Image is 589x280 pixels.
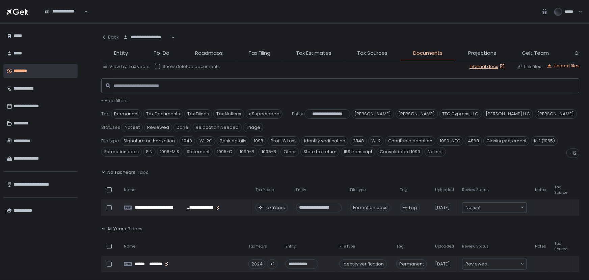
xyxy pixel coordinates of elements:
[435,187,454,192] span: Uploaded
[296,187,306,192] span: Entity
[301,136,348,146] span: Identity verification
[300,147,340,157] span: State tax return
[103,64,150,70] button: View by: Tax years
[264,205,285,211] span: Tax Years
[481,204,520,211] input: Search for option
[101,98,128,104] button: - Hide filters
[340,259,387,269] div: Identity verification
[268,136,300,146] span: Profit & Loss
[128,226,142,232] span: 7 docs
[256,187,274,192] span: Tax Years
[435,261,450,267] span: [DATE]
[350,136,367,146] span: 2848
[114,49,128,57] span: Entity
[470,64,506,70] a: Internal docs
[184,147,213,157] span: Statement
[462,203,527,213] div: Search for option
[465,136,482,146] span: 4868
[435,205,450,211] span: [DATE]
[554,185,567,195] span: Tax Source
[267,259,277,269] div: +1
[214,147,235,157] span: 1095-C
[45,15,84,21] input: Search for option
[531,136,558,146] span: K-1 (1065)
[41,5,88,19] div: Search for option
[483,136,530,146] span: Closing statement
[435,244,454,249] span: Uploaded
[462,244,489,249] span: Review Status
[465,204,481,211] span: Not set
[111,109,142,119] span: Permanent
[122,123,143,132] span: Not set
[144,123,172,132] span: Reviewed
[121,136,178,146] span: Signature authorization
[396,109,438,119] span: [PERSON_NAME]
[101,34,119,40] div: Back
[396,259,427,269] span: Permanent
[196,136,215,146] span: W-2G
[143,109,183,119] span: Tax Documents
[547,63,580,69] button: Upload files
[173,123,191,132] span: Done
[377,147,423,157] span: Consolidated 1099
[400,187,407,192] span: Tag
[535,244,546,249] span: Notes
[248,244,267,249] span: Tax Years
[554,241,567,251] span: Tax Source
[248,259,266,269] div: 2024
[123,40,171,47] input: Search for option
[184,109,212,119] span: Tax Filings
[535,109,577,119] span: [PERSON_NAME]
[107,169,135,176] span: No Tax Years
[487,261,520,267] input: Search for option
[296,49,331,57] span: Tax Estimates
[522,49,549,57] span: Gelt Team
[385,136,435,146] span: Charitable donation
[246,109,283,119] span: x Superseded
[408,205,417,211] span: Tag
[350,203,391,212] div: Formation docs
[462,259,527,269] div: Search for option
[101,138,119,144] span: File type
[124,244,135,249] span: Name
[465,261,487,267] span: Reviewed
[243,123,263,132] span: Triage
[237,147,257,157] span: 1099-R
[535,187,546,192] span: Notes
[396,244,404,249] span: Tag
[179,136,195,146] span: 1040
[101,97,128,104] span: - Hide filters
[154,49,169,57] span: To-Do
[213,109,244,119] span: Tax Notices
[517,64,541,70] button: Link files
[101,30,119,44] button: Back
[101,111,110,117] span: Tag
[107,226,126,232] span: All Years
[101,124,120,131] span: Statuses
[157,147,182,157] span: 1098-MIS
[357,49,387,57] span: Tax Sources
[462,187,489,192] span: Review Status
[439,109,482,119] span: TTC Cypress, LLC
[119,30,175,45] div: Search for option
[352,109,394,119] span: [PERSON_NAME]
[468,49,496,57] span: Projections
[217,136,249,146] span: Bank details
[251,136,266,146] span: 1098
[248,49,270,57] span: Tax Filing
[350,187,366,192] span: File type
[340,244,355,249] span: File type
[368,136,384,146] span: W-2
[101,147,142,157] span: Formation docs
[413,49,443,57] span: Documents
[425,147,446,157] span: Not set
[193,123,242,132] span: Relocation Needed
[195,49,223,57] span: Roadmaps
[259,147,279,157] span: 1095-B
[483,109,533,119] span: [PERSON_NAME] LLC
[566,148,580,158] div: +12
[286,244,296,249] span: Entity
